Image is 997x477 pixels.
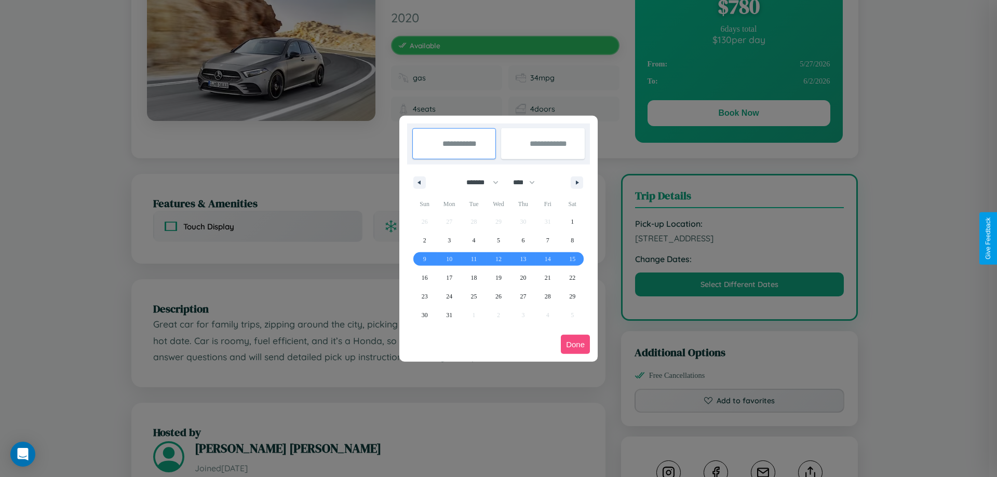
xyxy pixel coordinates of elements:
[422,268,428,287] span: 16
[545,268,551,287] span: 21
[462,287,486,306] button: 25
[569,287,575,306] span: 29
[423,250,426,268] span: 9
[560,212,585,231] button: 1
[511,268,535,287] button: 20
[520,250,526,268] span: 13
[497,231,500,250] span: 5
[437,196,461,212] span: Mon
[412,231,437,250] button: 2
[448,231,451,250] span: 3
[437,268,461,287] button: 17
[535,268,560,287] button: 21
[560,250,585,268] button: 15
[446,287,452,306] span: 24
[569,250,575,268] span: 15
[437,250,461,268] button: 10
[495,250,502,268] span: 12
[546,231,549,250] span: 7
[471,250,477,268] span: 11
[571,212,574,231] span: 1
[437,231,461,250] button: 3
[422,287,428,306] span: 23
[511,250,535,268] button: 13
[486,268,510,287] button: 19
[545,287,551,306] span: 28
[521,231,524,250] span: 6
[412,268,437,287] button: 16
[520,287,526,306] span: 27
[471,268,477,287] span: 18
[422,306,428,324] span: 30
[437,306,461,324] button: 31
[462,231,486,250] button: 4
[412,196,437,212] span: Sun
[561,335,590,354] button: Done
[545,250,551,268] span: 14
[535,250,560,268] button: 14
[462,268,486,287] button: 18
[446,306,452,324] span: 31
[437,287,461,306] button: 24
[486,196,510,212] span: Wed
[535,196,560,212] span: Fri
[412,306,437,324] button: 30
[486,287,510,306] button: 26
[10,442,35,467] div: Open Intercom Messenger
[520,268,526,287] span: 20
[511,196,535,212] span: Thu
[412,250,437,268] button: 9
[412,287,437,306] button: 23
[569,268,575,287] span: 22
[511,287,535,306] button: 27
[473,231,476,250] span: 4
[462,250,486,268] button: 11
[486,231,510,250] button: 5
[495,287,502,306] span: 26
[985,217,992,260] div: Give Feedback
[560,268,585,287] button: 22
[446,250,452,268] span: 10
[560,287,585,306] button: 29
[511,231,535,250] button: 6
[571,231,574,250] span: 8
[535,287,560,306] button: 28
[423,231,426,250] span: 2
[471,287,477,306] span: 25
[560,231,585,250] button: 8
[446,268,452,287] span: 17
[535,231,560,250] button: 7
[486,250,510,268] button: 12
[495,268,502,287] span: 19
[462,196,486,212] span: Tue
[560,196,585,212] span: Sat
